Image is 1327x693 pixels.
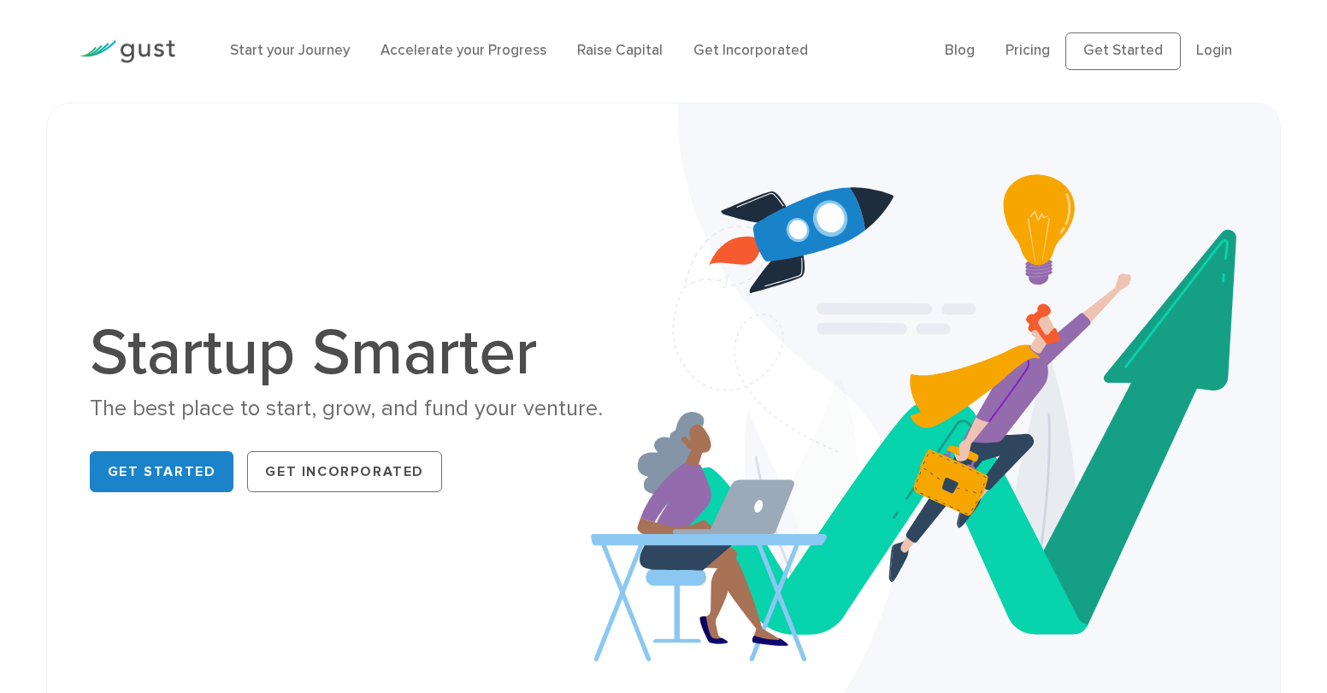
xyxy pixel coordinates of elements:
[380,42,546,59] a: Accelerate your Progress
[247,451,442,492] a: Get Incorporated
[90,394,651,424] div: The best place to start, grow, and fund your venture.
[1006,42,1050,59] a: Pricing
[577,42,663,59] a: Raise Capital
[1196,42,1232,59] a: Login
[945,42,975,59] a: Blog
[1065,32,1181,70] a: Get Started
[90,451,234,492] a: Get Started
[90,320,651,385] h1: Startup Smarter
[80,40,175,63] img: Gust Logo
[230,42,350,59] a: Start your Journey
[693,42,808,59] a: Get Incorporated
